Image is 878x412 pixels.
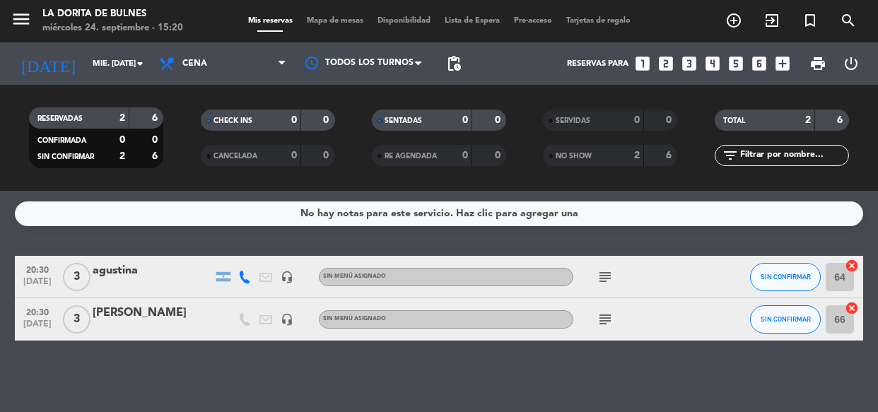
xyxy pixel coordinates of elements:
[370,17,438,25] span: Disponibilidad
[835,42,868,85] div: LOG OUT
[495,151,503,160] strong: 0
[556,153,592,160] span: NO SHOW
[438,17,507,25] span: Lista de Espera
[20,303,55,319] span: 20:30
[559,17,638,25] span: Tarjetas de regalo
[722,147,739,164] i: filter_list
[11,8,32,35] button: menu
[323,273,386,279] span: Sin menú asignado
[213,117,252,124] span: CHECK INS
[291,115,297,125] strong: 0
[763,12,780,29] i: exit_to_app
[556,117,590,124] span: SERVIDAS
[597,311,614,328] i: subject
[507,17,559,25] span: Pre-acceso
[723,117,745,124] span: TOTAL
[445,55,462,72] span: pending_actions
[37,153,94,160] span: SIN CONFIRMAR
[300,206,578,222] div: No hay notas para este servicio. Haz clic para agregar una
[20,261,55,277] span: 20:30
[93,261,213,280] div: agustina
[152,113,160,123] strong: 6
[182,59,207,69] span: Cena
[152,135,160,145] strong: 0
[634,151,640,160] strong: 2
[385,153,437,160] span: RE AGENDADA
[703,54,722,73] i: looks_4
[281,271,293,283] i: headset_mic
[20,277,55,293] span: [DATE]
[323,115,332,125] strong: 0
[750,305,821,334] button: SIN CONFIRMAR
[300,17,370,25] span: Mapa de mesas
[462,151,468,160] strong: 0
[680,54,698,73] i: looks_3
[837,115,845,125] strong: 6
[809,55,826,72] span: print
[802,12,819,29] i: turned_in_not
[845,259,859,273] i: cancel
[634,115,640,125] strong: 0
[739,148,848,163] input: Filtrar por nombre...
[495,115,503,125] strong: 0
[42,21,183,35] div: miércoles 24. septiembre - 15:20
[131,55,148,72] i: arrow_drop_down
[597,269,614,286] i: subject
[119,135,125,145] strong: 0
[37,115,83,122] span: RESERVADAS
[119,113,125,123] strong: 2
[462,115,468,125] strong: 0
[385,117,422,124] span: SENTADAS
[805,115,811,125] strong: 2
[281,313,293,326] i: headset_mic
[633,54,652,73] i: looks_one
[42,7,183,21] div: La Dorita de Bulnes
[323,151,332,160] strong: 0
[761,315,811,323] span: SIN CONFIRMAR
[291,151,297,160] strong: 0
[63,263,90,291] span: 3
[241,17,300,25] span: Mis reservas
[152,151,160,161] strong: 6
[213,153,257,160] span: CANCELADA
[119,151,125,161] strong: 2
[93,304,213,322] div: [PERSON_NAME]
[37,137,86,144] span: CONFIRMADA
[567,59,628,69] span: Reservas para
[750,54,768,73] i: looks_6
[845,301,859,315] i: cancel
[11,8,32,30] i: menu
[63,305,90,334] span: 3
[666,115,674,125] strong: 0
[843,55,860,72] i: power_settings_new
[11,48,86,79] i: [DATE]
[20,319,55,336] span: [DATE]
[666,151,674,160] strong: 6
[725,12,742,29] i: add_circle_outline
[773,54,792,73] i: add_box
[761,273,811,281] span: SIN CONFIRMAR
[840,12,857,29] i: search
[323,316,386,322] span: Sin menú asignado
[750,263,821,291] button: SIN CONFIRMAR
[657,54,675,73] i: looks_two
[727,54,745,73] i: looks_5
